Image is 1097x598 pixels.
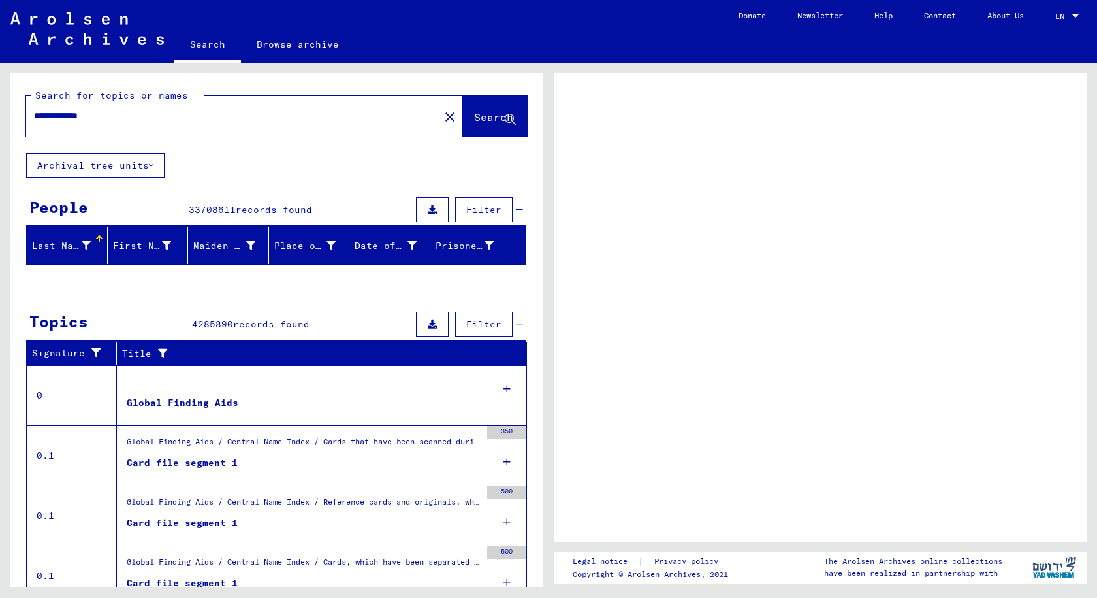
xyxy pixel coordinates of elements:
button: Archival tree units [26,153,165,178]
span: Search [474,110,513,124]
span: Filter [466,204,501,216]
mat-header-cell: Last Name [27,227,108,264]
div: Place of Birth [274,235,353,256]
p: have been realized in partnership with [824,567,1002,579]
div: 350 [487,426,526,439]
td: 0.1 [27,425,117,486]
mat-header-cell: Maiden Name [188,227,269,264]
div: Card file segment 1 [127,516,238,530]
span: records found [233,318,310,330]
span: 4285890 [192,318,233,330]
mat-label: Search for topics or names [35,90,188,101]
mat-header-cell: First Name [108,227,189,264]
p: Copyright © Arolsen Archives, 2021 [573,569,734,580]
div: Card file segment 1 [127,576,238,590]
a: Browse archive [241,29,355,60]
img: Arolsen_neg.svg [10,12,164,45]
div: Card file segment 1 [127,456,238,470]
div: Maiden Name [193,235,272,256]
div: | [573,555,734,569]
div: First Name [113,239,172,253]
mat-header-cell: Place of Birth [269,227,350,264]
div: Signature [32,346,106,360]
div: Maiden Name [193,239,255,253]
div: Global Finding Aids / Central Name Index / Reference cards and originals, which have been discove... [127,496,481,514]
div: Signature [32,343,119,364]
div: People [29,195,88,219]
a: Legal notice [573,555,638,569]
button: Search [463,96,527,137]
a: Privacy policy [644,555,734,569]
div: Topics [29,310,88,333]
div: Prisoner # [436,235,511,256]
div: First Name [113,235,188,256]
a: Search [174,29,241,63]
div: Title [122,343,514,364]
div: Last Name [32,239,91,253]
td: 0.1 [27,486,117,546]
mat-header-cell: Prisoner # [430,227,526,264]
div: Title [122,347,501,361]
span: 33708611 [189,204,236,216]
button: Filter [455,312,513,337]
span: records found [236,204,312,216]
img: yv_logo.png [1030,551,1079,584]
button: Filter [455,197,513,222]
mat-icon: close [442,109,458,125]
div: Date of Birth [355,239,417,253]
mat-header-cell: Date of Birth [349,227,430,264]
div: 500 [487,486,526,499]
div: Prisoner # [436,239,494,253]
div: Global Finding Aids / Central Name Index / Cards that have been scanned during first sequential m... [127,436,481,454]
span: EN [1055,12,1070,21]
div: Global Finding Aids / Central Name Index / Cards, which have been separated just before or during... [127,556,481,574]
span: Filter [466,318,501,330]
td: 0 [27,365,117,425]
p: The Arolsen Archives online collections [824,556,1002,567]
div: Date of Birth [355,235,433,256]
div: Last Name [32,235,107,256]
div: Global Finding Aids [127,396,238,410]
div: Place of Birth [274,239,336,253]
div: 500 [487,546,526,559]
button: Clear [437,103,463,129]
